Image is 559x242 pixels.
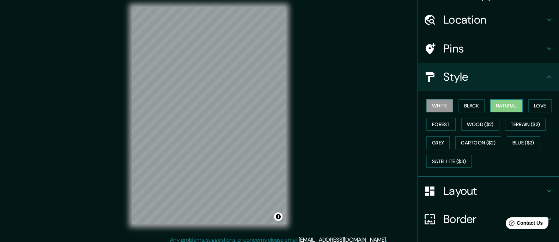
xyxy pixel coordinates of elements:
h4: Location [443,13,545,27]
button: Forest [426,118,456,131]
h4: Pins [443,42,545,56]
div: Pins [418,35,559,63]
button: Toggle attribution [274,212,282,221]
button: Natural [490,99,523,112]
h4: Border [443,212,545,226]
div: Style [418,63,559,91]
button: Satellite ($3) [426,155,472,168]
button: Cartoon ($2) [455,136,501,149]
button: Grey [426,136,450,149]
button: Black [458,99,485,112]
iframe: Help widget launcher [496,215,551,234]
h4: Layout [443,184,545,198]
h4: Style [443,70,545,84]
button: Blue ($2) [507,136,540,149]
button: Love [528,99,552,112]
button: White [426,99,453,112]
div: Layout [418,177,559,205]
button: Wood ($2) [461,118,499,131]
button: Terrain ($2) [505,118,546,131]
canvas: Map [132,7,286,224]
div: Location [418,6,559,34]
div: Border [418,205,559,233]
